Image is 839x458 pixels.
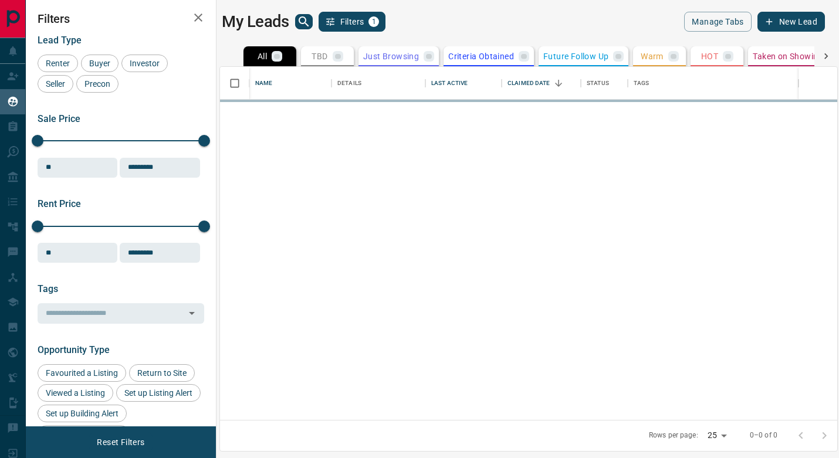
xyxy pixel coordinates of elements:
button: Filters1 [319,12,386,32]
div: Details [337,67,361,100]
button: Manage Tabs [684,12,751,32]
p: Criteria Obtained [448,52,514,60]
button: search button [295,14,313,29]
span: Tags [38,283,58,294]
p: Just Browsing [363,52,419,60]
div: Return to Site [129,364,195,382]
div: Precon [76,75,119,93]
button: Reset Filters [89,432,152,452]
div: Buyer [81,55,119,72]
p: TBD [312,52,327,60]
p: 0–0 of 0 [750,430,777,440]
div: Status [587,67,609,100]
div: Favourited a Listing [38,364,126,382]
div: Set up Listing Alert [116,384,201,402]
div: Claimed Date [508,67,550,100]
div: Tags [628,67,799,100]
span: Precon [80,79,114,89]
span: Seller [42,79,69,89]
p: Taken on Showings [753,52,827,60]
span: Rent Price [38,198,81,209]
h1: My Leads [222,12,289,31]
div: Details [331,67,425,100]
span: Viewed a Listing [42,388,109,398]
div: Tags [634,67,649,100]
p: Warm [641,52,664,60]
span: Favourited a Listing [42,368,122,378]
div: Last Active [425,67,502,100]
div: Investor [121,55,168,72]
span: Set up Listing Alert [120,388,197,398]
div: Name [255,67,273,100]
span: Lead Type [38,35,82,46]
div: Seller [38,75,73,93]
button: Open [184,305,200,321]
p: HOT [701,52,718,60]
div: Renter [38,55,78,72]
span: 1 [370,18,378,26]
div: Last Active [431,67,468,100]
button: New Lead [757,12,825,32]
span: Set up Building Alert [42,409,123,418]
div: 25 [703,427,731,444]
p: Future Follow Up [543,52,608,60]
span: Investor [126,59,164,68]
div: Name [249,67,331,100]
span: Sale Price [38,113,80,124]
button: Sort [550,75,567,91]
div: Viewed a Listing [38,384,113,402]
span: Opportunity Type [38,344,110,355]
span: Buyer [85,59,114,68]
span: Return to Site [133,368,191,378]
div: Set up Building Alert [38,405,127,422]
h2: Filters [38,12,204,26]
p: All [258,52,267,60]
div: Claimed Date [502,67,581,100]
p: Rows per page: [649,430,698,440]
span: Renter [42,59,74,68]
div: Status [581,67,628,100]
